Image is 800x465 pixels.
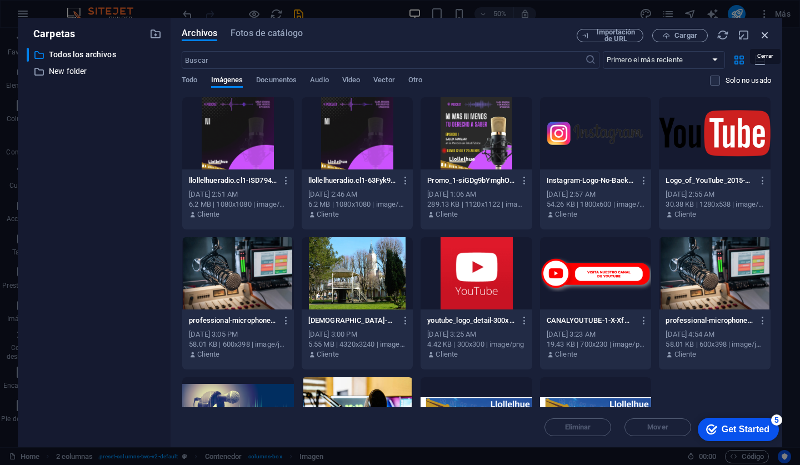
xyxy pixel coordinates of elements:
p: professional-microphone-sound-mixer-600nw-2358680701--vnqDEqhivxf3RbM4WCJkQ.jpeg [189,316,277,326]
div: 19.43 KB | 700x230 | image/png [547,339,645,349]
div: 4.42 KB | 300x300 | image/png [427,339,526,349]
p: Cliente [197,209,219,219]
p: Cliente [317,209,339,219]
div: New folder [27,64,162,78]
div: 58.01 KB | 600x398 | image/jpeg [189,339,287,349]
div: 5.55 MB | 4320x3240 | image/jpeg [308,339,407,349]
p: Cliente [197,349,219,359]
span: Audio [310,73,328,89]
div: 5 [82,2,93,13]
div: [DATE] 2:51 AM [189,189,287,199]
p: Cliente [674,349,697,359]
div: Get Started 5 items remaining, 0% complete [9,6,90,29]
div: 289.13 KB | 1120x1122 | image/jpeg [427,199,526,209]
div: [DATE] 3:00 PM [308,329,407,339]
span: Fotos de catálogo [231,27,303,40]
p: llollelhueradio.cl1-ISD7943Q1rS2voneEHm-vg.gif [189,176,277,186]
p: New folder [49,65,141,78]
p: Cliente [436,349,458,359]
p: llollelhueradio.cl1-63Fyk9SxRwiKexXqiVVdxA.gif [308,176,396,186]
div: [DATE] 3:05 PM [189,329,287,339]
span: Imágenes [211,73,243,89]
span: Todo [182,73,197,89]
p: Logo_of_YouTube_2015-2017-MEIinaWMs-KCQJquWlsDNA.png [666,176,753,186]
span: Otro [408,73,422,89]
p: Todos los archivos [49,48,141,61]
p: Cliente [555,209,577,219]
span: Vector [373,73,395,89]
p: Cliente [436,209,458,219]
input: Buscar [182,51,584,69]
div: [DATE] 2:55 AM [666,189,764,199]
div: [DATE] 3:23 AM [547,329,645,339]
p: Cliente [674,209,697,219]
div: 58.01 KB | 600x398 | image/jpeg [666,339,764,349]
p: Instagram-Logo-No-Background-JI7hlM-fjLFyQxBUUpbbPQ.png [547,176,634,186]
p: Promo_1-siGDg9bYmghOwXAlBntuXg.jpeg [427,176,515,186]
p: Iglesia_catlica_de_La_Unin2-N8zQ3svSwaMBVKWxANYe0w.jpeg [308,316,396,326]
p: Cliente [555,349,577,359]
div: [DATE] 4:54 AM [666,329,764,339]
div: Get Started [33,12,81,22]
span: Documentos [256,73,297,89]
div: 54.26 KB | 1800x600 | image/png [547,199,645,209]
p: Cliente [317,349,339,359]
p: Carpetas [27,27,75,41]
div: [DATE] 1:06 AM [427,189,526,199]
span: Cargar [674,32,697,39]
div: [DATE] 3:25 AM [427,329,526,339]
div: ​ [27,48,29,62]
button: Cargar [652,29,708,42]
p: CANALYOUTUBE-1-X-XfmbnWCKsSZ9_9NN-baw.png [547,316,634,326]
div: 6.2 MB | 1080x1080 | image/gif [308,199,407,209]
div: [DATE] 2:57 AM [547,189,645,199]
div: 6.2 MB | 1080x1080 | image/gif [189,199,287,209]
span: Archivos [182,27,217,40]
p: Solo muestra los archivos que no están usándose en el sitio web. Los archivos añadidos durante es... [726,76,771,86]
div: [DATE] 2:46 AM [308,189,407,199]
div: 30.38 KB | 1280x538 | image/png [666,199,764,209]
span: Video [342,73,360,89]
p: professional-microphone-sound-mixer-600nw-2358680701-Kvxt692XR2PUtPE2L-h12w.jpeg [666,316,753,326]
i: Minimizar [738,29,750,41]
button: Importación de URL [577,29,643,42]
span: Importación de URL [593,29,638,42]
p: youtube_logo_detail-300x300-dcJwYt28t8nwmjN7-KkNKQ.png [427,316,515,326]
i: Volver a cargar [717,29,729,41]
